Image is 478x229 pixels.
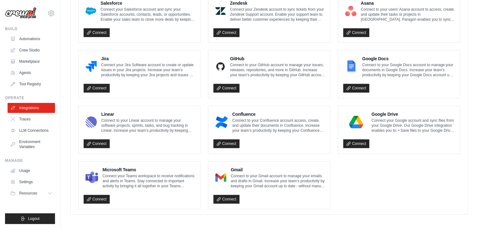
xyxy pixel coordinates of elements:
a: Crew Studio [8,45,55,55]
a: Tool Registry [8,79,55,89]
p: Connect your Zendesk account to sync tickets from your Zendesk Support account. Enable your suppo... [230,7,325,22]
img: Google Docs Logo [345,60,358,73]
a: Connect [84,139,110,148]
span: Logout [28,216,40,221]
a: Connect [84,84,110,93]
p: Connect your Google account and sync files from your Google Drive. Our Google Drive integration e... [371,118,455,133]
p: Connect to your GitHub account to manage your issues, releases, repositories, and more in GitHub.... [230,62,325,77]
a: Connect [84,28,110,37]
a: Automations [8,34,55,44]
a: Connect [343,139,369,148]
a: Traces [8,114,55,124]
h4: Confluence [232,111,325,117]
h4: Google Docs [362,56,455,62]
h4: Jira [101,56,195,62]
a: Integrations [8,103,55,113]
p: Connect your Teams workspace to receive notifications and alerts in Teams. Stay connected to impo... [102,173,195,189]
img: Jira Logo [85,60,97,73]
p: Connect to your Google Docs account to manage your documents in Google Docs. Increase your team’s... [362,62,455,77]
p: Connect to your Confluence account access, create, and update their documents in Confluence. Incr... [232,118,325,133]
p: Connect your Jira Software account to create or update issues in your Jira projects. Increase you... [101,62,195,77]
button: Logout [5,213,55,224]
h4: GitHub [230,56,325,62]
a: Connect [213,28,239,37]
a: Connect [343,84,369,93]
img: Salesforce Logo [85,5,96,17]
img: Microsoft Teams Logo [85,171,98,184]
a: Connect [213,139,239,148]
img: Confluence Logo [215,116,228,128]
a: Connect [343,28,369,37]
span: Resources [19,191,37,196]
p: Connect to your users’ Asana account to access, create, and update their tasks or projects in [GE... [361,7,455,22]
a: Usage [8,166,55,176]
img: GitHub Logo [215,60,226,73]
p: Connect to your Gmail account to manage your emails and drafts in Gmail. Increase your team’s pro... [231,173,325,189]
div: Manage [5,158,55,163]
h4: Microsoft Teams [102,167,195,173]
p: Connect to your Linear account to manage your software projects, sprints, tasks, and bug tracking... [101,118,195,133]
a: Connect [213,195,239,204]
a: Environment Variables [8,137,55,152]
h4: Gmail [231,167,325,173]
img: Gmail Logo [215,171,226,184]
div: Build [5,26,55,31]
img: Linear Logo [85,116,97,128]
a: LLM Connections [8,125,55,136]
img: Asana Logo [345,5,356,17]
img: Zendesk Logo [215,5,226,17]
h4: Linear [101,111,195,117]
img: Google Drive Logo [345,116,367,128]
p: Connect your Salesforce account and sync your Salesforce accounts, contacts, leads, or opportunit... [101,7,195,22]
a: Settings [8,177,55,187]
a: Connect [213,84,239,93]
a: Connect [84,195,110,204]
a: Marketplace [8,56,55,67]
button: Resources [8,188,55,198]
a: Agents [8,68,55,78]
div: Operate [5,95,55,100]
img: Logo [5,7,36,19]
h4: Google Drive [371,111,455,117]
